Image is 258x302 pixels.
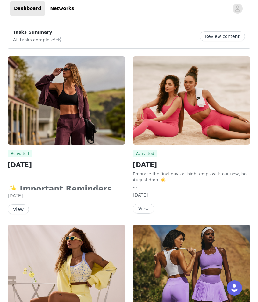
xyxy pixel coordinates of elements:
a: View [8,207,29,212]
p: Tasks Summary [13,29,62,36]
h2: [DATE] [8,160,125,169]
span: [DATE] [8,193,23,198]
p: Embrace the final days of high temps with our new, hot August drop. ☀️ [133,171,250,183]
div: avatar [234,4,240,14]
a: View [133,206,154,211]
div: Open Intercom Messenger [227,280,242,296]
span: Activated [133,150,157,157]
a: Dashboard [10,1,45,16]
span: [DATE] [133,192,148,198]
img: Fabletics [8,56,125,145]
button: Review content [200,31,245,41]
h2: [DATE] [133,160,250,169]
img: Fabletics [133,56,250,145]
span: Activated [8,150,32,157]
button: View [8,204,29,214]
a: Networks [46,1,78,16]
button: View [133,204,154,214]
strong: ✨ Important Reminders ✨ [8,184,124,193]
p: All tasks complete! [13,36,62,43]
